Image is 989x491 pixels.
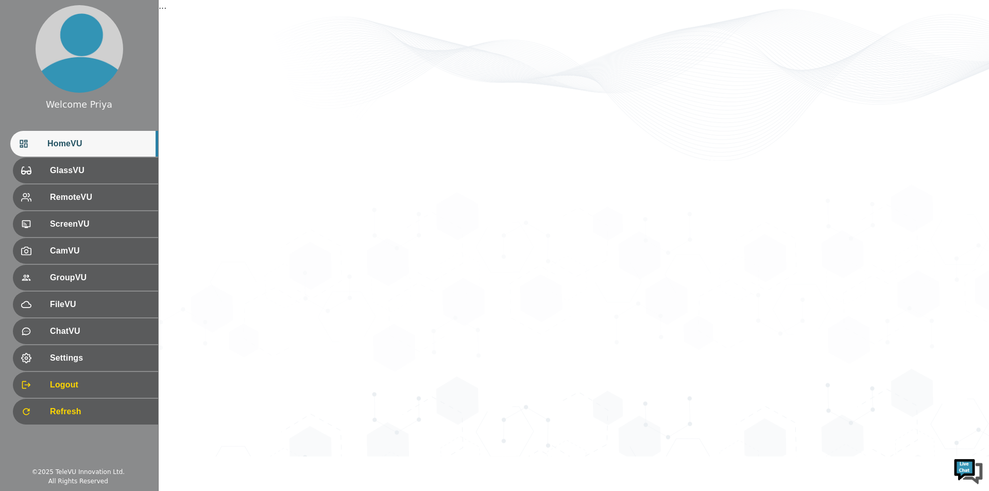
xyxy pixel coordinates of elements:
[50,218,150,230] span: ScreenVU
[47,138,150,150] span: HomeVU
[50,298,150,311] span: FileVU
[50,405,150,418] span: Refresh
[50,191,150,204] span: RemoteVU
[13,211,158,237] div: ScreenVU
[13,318,158,344] div: ChatVU
[10,131,158,157] div: HomeVU
[50,164,150,177] span: GlassVU
[13,372,158,398] div: Logout
[13,292,158,317] div: FileVU
[50,379,150,391] span: Logout
[13,238,158,264] div: CamVU
[13,399,158,425] div: Refresh
[48,477,108,486] div: All Rights Reserved
[13,184,158,210] div: RemoteVU
[13,158,158,183] div: GlassVU
[50,245,150,257] span: CamVU
[36,5,123,93] img: profile.png
[13,345,158,371] div: Settings
[953,455,984,486] img: Chat Widget
[50,272,150,284] span: GroupVU
[50,325,150,337] span: ChatVU
[31,467,125,477] div: © 2025 TeleVU Innovation Ltd.
[13,265,158,291] div: GroupVU
[50,352,150,364] span: Settings
[46,98,112,111] div: Welcome Priya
